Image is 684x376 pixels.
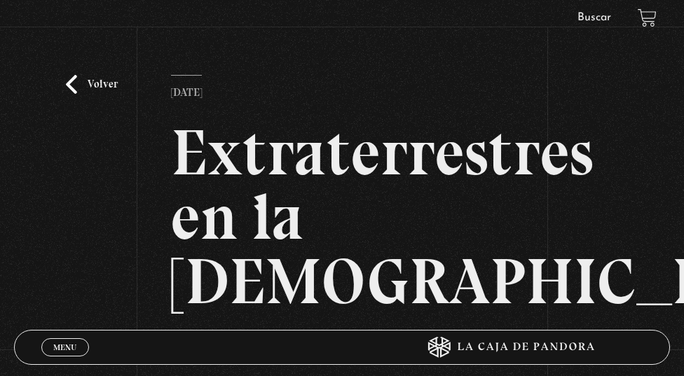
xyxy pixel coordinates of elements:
[171,120,512,314] h2: Extraterrestres en la [DEMOGRAPHIC_DATA]
[638,8,657,27] a: View your shopping cart
[66,75,118,94] a: Volver
[577,12,611,23] a: Buscar
[48,355,81,365] span: Cerrar
[171,75,202,103] p: [DATE]
[53,343,76,351] span: Menu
